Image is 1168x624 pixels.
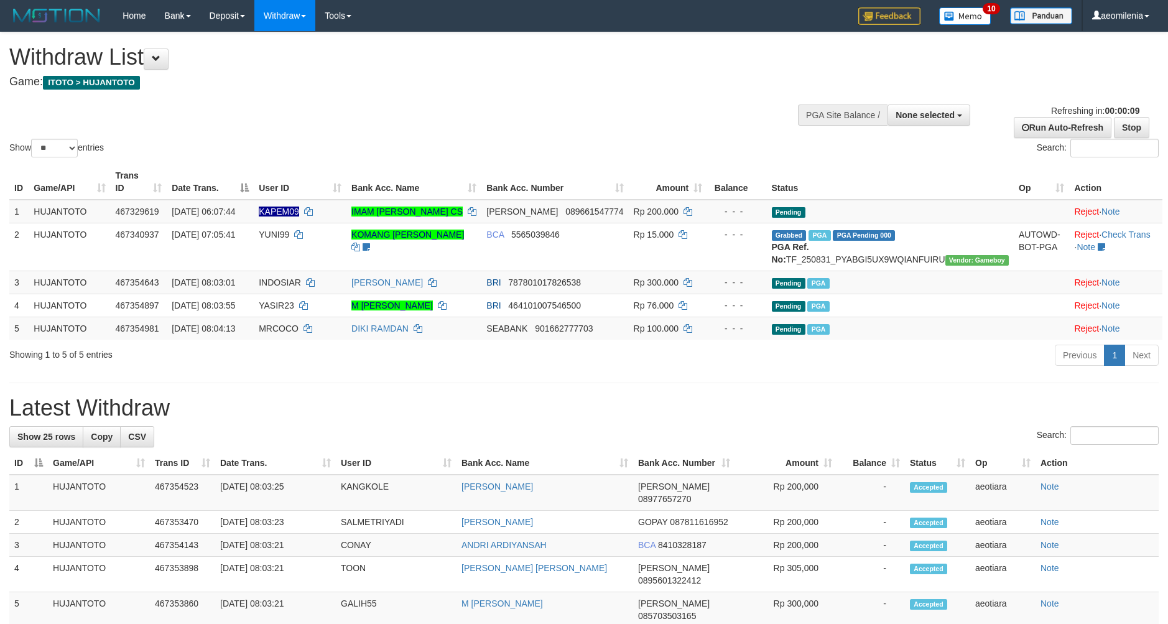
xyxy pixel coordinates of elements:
[1074,230,1099,240] a: Reject
[638,598,710,608] span: [PERSON_NAME]
[461,540,547,550] a: ANDRI ARDIYANSAH
[9,396,1159,421] h1: Latest Withdraw
[48,452,150,475] th: Game/API: activate to sort column ascending
[508,300,581,310] span: Copy 464101007546500 to clipboard
[970,511,1036,534] td: aeotiara
[9,200,29,223] td: 1
[670,517,728,527] span: Copy 087811616952 to clipboard
[1070,139,1159,157] input: Search:
[1051,106,1139,116] span: Refreshing in:
[48,475,150,511] td: HUJANTOTO
[116,300,159,310] span: 467354897
[833,230,895,241] span: PGA Pending
[486,277,501,287] span: BRI
[31,139,78,157] select: Showentries
[351,207,463,217] a: IMAM [PERSON_NAME] CS
[461,563,607,573] a: [PERSON_NAME] [PERSON_NAME]
[167,164,254,200] th: Date Trans.: activate to sort column descending
[9,534,48,557] td: 3
[9,511,48,534] td: 2
[1069,294,1162,317] td: ·
[634,207,679,217] span: Rp 200.000
[1010,7,1072,24] img: panduan.png
[259,324,299,333] span: MRCOCO
[638,494,692,504] span: Copy 08977657270 to clipboard
[945,255,1009,266] span: Vendor URL: https://payment21.1velocity.biz
[336,475,457,511] td: KANGKOLE
[1041,517,1059,527] a: Note
[970,452,1036,475] th: Op: activate to sort column ascending
[457,452,633,475] th: Bank Acc. Name: activate to sort column ascending
[1014,117,1111,138] a: Run Auto-Refresh
[1070,426,1159,445] input: Search:
[336,557,457,592] td: TOON
[638,611,696,621] span: Copy 085703503165 to clipboard
[809,230,830,241] span: Marked by aeosalim
[970,557,1036,592] td: aeotiara
[1114,117,1149,138] a: Stop
[486,300,501,310] span: BRI
[351,230,464,240] a: KOMANG [PERSON_NAME]
[772,230,807,241] span: Grabbed
[1101,324,1120,333] a: Note
[259,230,289,240] span: YUNI99
[29,294,110,317] td: HUJANTOTO
[772,242,809,264] b: PGA Ref. No:
[1069,317,1162,340] td: ·
[896,110,955,120] span: None selected
[1055,345,1105,366] a: Previous
[837,452,905,475] th: Balance: activate to sort column ascending
[9,317,29,340] td: 5
[735,534,837,557] td: Rp 200,000
[837,511,905,534] td: -
[150,557,215,592] td: 467353898
[1041,563,1059,573] a: Note
[351,324,409,333] a: DIKI RAMDAN
[172,207,235,217] span: [DATE] 06:07:44
[535,324,593,333] span: Copy 901662777703 to clipboard
[29,317,110,340] td: HUJANTOTO
[116,324,159,333] span: 467354981
[336,511,457,534] td: SALMETRIYADI
[215,534,336,557] td: [DATE] 08:03:21
[837,475,905,511] td: -
[658,540,707,550] span: Copy 8410328187 to clipboard
[638,517,667,527] span: GOPAY
[461,482,533,491] a: [PERSON_NAME]
[336,534,457,557] td: CONAY
[215,475,336,511] td: [DATE] 08:03:25
[712,276,761,289] div: - - -
[807,324,829,335] span: Marked by aeotiara
[1041,482,1059,491] a: Note
[970,475,1036,511] td: aeotiara
[735,475,837,511] td: Rp 200,000
[9,139,104,157] label: Show entries
[565,207,623,217] span: Copy 089661547774 to clipboard
[767,164,1014,200] th: Status
[116,207,159,217] span: 467329619
[638,540,656,550] span: BCA
[128,432,146,442] span: CSV
[48,557,150,592] td: HUJANTOTO
[172,324,235,333] span: [DATE] 08:04:13
[712,205,761,218] div: - - -
[346,164,481,200] th: Bank Acc. Name: activate to sort column ascending
[116,277,159,287] span: 467354643
[970,534,1036,557] td: aeotiara
[508,277,581,287] span: Copy 787801017826538 to clipboard
[29,271,110,294] td: HUJANTOTO
[259,207,299,217] span: Nama rekening ada tanda titik/strip, harap diedit
[1069,271,1162,294] td: ·
[638,482,710,491] span: [PERSON_NAME]
[9,164,29,200] th: ID
[712,299,761,312] div: - - -
[638,563,710,573] span: [PERSON_NAME]
[1037,426,1159,445] label: Search:
[772,207,805,218] span: Pending
[215,511,336,534] td: [DATE] 08:03:23
[9,6,104,25] img: MOTION_logo.png
[910,482,947,493] span: Accepted
[910,541,947,551] span: Accepted
[150,475,215,511] td: 467354523
[9,271,29,294] td: 3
